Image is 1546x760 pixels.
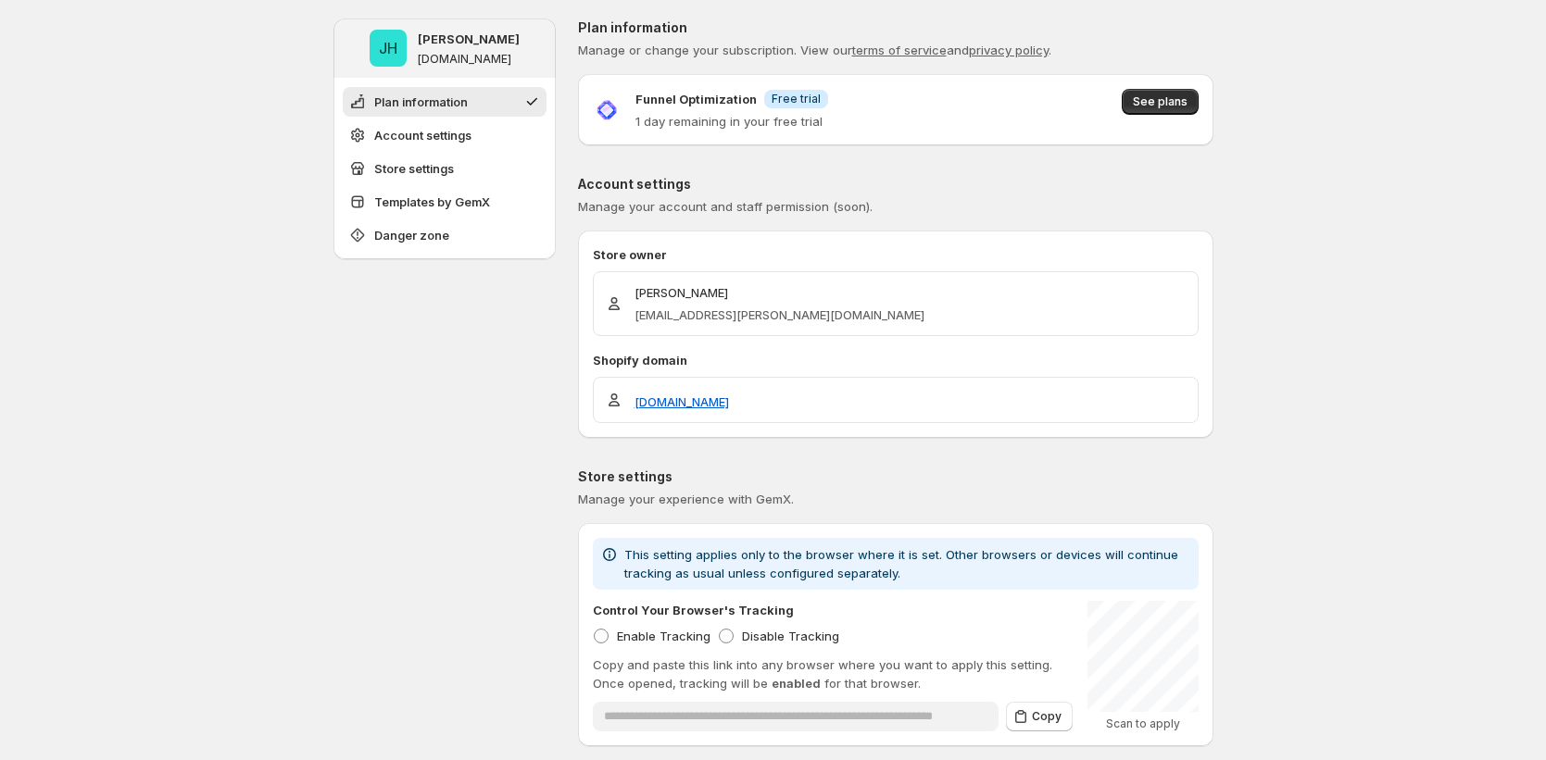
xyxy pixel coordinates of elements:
[578,467,1213,486] p: Store settings
[1006,702,1073,731] button: Copy
[635,90,757,108] p: Funnel Optimization
[772,676,821,691] span: enabled
[343,154,547,183] button: Store settings
[635,392,729,411] a: [DOMAIN_NAME]
[343,220,547,250] button: Danger zone
[370,30,407,67] span: Jena Hoang
[635,283,924,302] p: [PERSON_NAME]
[969,43,1049,57] a: privacy policy
[374,159,454,178] span: Store settings
[374,93,468,111] span: Plan information
[379,39,397,57] text: JH
[1133,94,1188,109] span: See plans
[1122,89,1199,115] button: See plans
[1087,716,1199,731] p: Scan to apply
[578,199,873,214] span: Manage your account and staff permission (soon).
[578,175,1213,193] p: Account settings
[374,193,490,211] span: Templates by GemX
[635,305,924,324] p: [EMAIL_ADDRESS][PERSON_NAME][DOMAIN_NAME]
[343,120,547,150] button: Account settings
[418,52,511,67] p: [DOMAIN_NAME]
[343,87,547,117] button: Plan information
[578,492,794,506] span: Manage your experience with GemX.
[1032,709,1062,724] span: Copy
[742,629,839,643] span: Disable Tracking
[593,655,1073,692] p: Copy and paste this link into any browser where you want to apply this setting. Once opened, trac...
[624,547,1178,580] span: This setting applies only to the browser where it is set. Other browsers or devices will continue...
[343,187,547,217] button: Templates by GemX
[593,601,794,619] p: Control Your Browser's Tracking
[617,629,710,643] span: Enable Tracking
[578,43,1051,57] span: Manage or change your subscription. View our and .
[374,126,471,144] span: Account settings
[772,92,821,106] span: Free trial
[852,43,947,57] a: terms of service
[593,96,621,124] img: Funnel Optimization
[578,19,1213,37] p: Plan information
[593,351,1199,369] p: Shopify domain
[593,245,1199,264] p: Store owner
[635,112,828,131] p: 1 day remaining in your free trial
[374,226,449,244] span: Danger zone
[418,30,520,48] p: [PERSON_NAME]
